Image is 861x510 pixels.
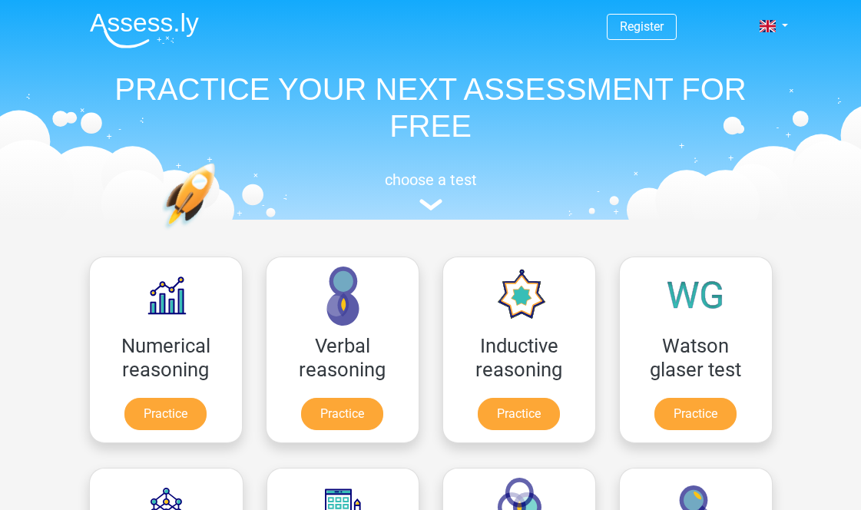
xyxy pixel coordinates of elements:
[90,12,199,48] img: Assessly
[78,171,784,189] h5: choose a test
[124,398,207,430] a: Practice
[620,19,664,34] a: Register
[162,163,275,302] img: practice
[78,171,784,211] a: choose a test
[654,398,737,430] a: Practice
[419,199,442,210] img: assessment
[78,71,784,144] h1: PRACTICE YOUR NEXT ASSESSMENT FOR FREE
[301,398,383,430] a: Practice
[478,398,560,430] a: Practice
